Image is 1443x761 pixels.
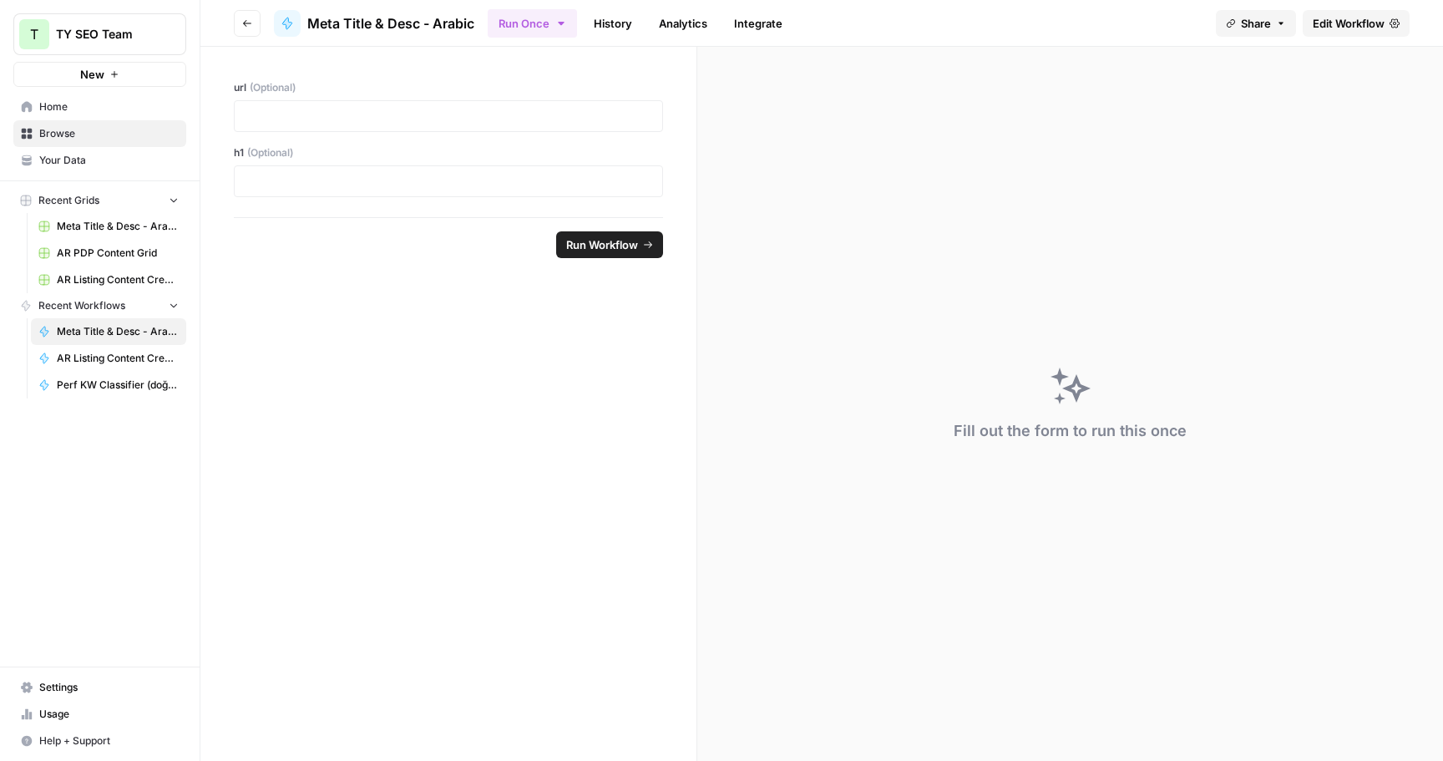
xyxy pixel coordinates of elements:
[31,240,186,266] a: AR PDP Content Grid
[39,126,179,141] span: Browse
[584,10,642,37] a: History
[13,62,186,87] button: New
[1303,10,1410,37] a: Edit Workflow
[13,188,186,213] button: Recent Grids
[31,318,186,345] a: Meta Title & Desc - Arabic
[31,266,186,293] a: AR Listing Content Creation Grid
[954,419,1187,443] div: Fill out the form to run this once
[1313,15,1385,32] span: Edit Workflow
[39,153,179,168] span: Your Data
[488,9,577,38] button: Run Once
[13,728,186,754] button: Help + Support
[13,120,186,147] a: Browse
[13,701,186,728] a: Usage
[57,246,179,261] span: AR PDP Content Grid
[307,13,474,33] span: Meta Title & Desc - Arabic
[556,231,663,258] button: Run Workflow
[39,99,179,114] span: Home
[80,66,104,83] span: New
[13,13,186,55] button: Workspace: TY SEO Team
[1216,10,1296,37] button: Share
[57,378,179,393] span: Perf KW Classifier (doğuş)
[39,733,179,748] span: Help + Support
[247,145,293,160] span: (Optional)
[31,372,186,398] a: Perf KW Classifier (doğuş)
[13,94,186,120] a: Home
[234,145,663,160] label: h1
[566,236,638,253] span: Run Workflow
[57,324,179,339] span: Meta Title & Desc - Arabic
[57,219,179,234] span: Meta Title & Desc - Arabic
[39,707,179,722] span: Usage
[724,10,792,37] a: Integrate
[649,10,717,37] a: Analytics
[57,351,179,366] span: AR Listing Content Creation
[13,293,186,318] button: Recent Workflows
[13,674,186,701] a: Settings
[1241,15,1271,32] span: Share
[234,80,663,95] label: url
[31,345,186,372] a: AR Listing Content Creation
[38,298,125,313] span: Recent Workflows
[56,26,157,43] span: TY SEO Team
[38,193,99,208] span: Recent Grids
[57,272,179,287] span: AR Listing Content Creation Grid
[274,10,474,37] a: Meta Title & Desc - Arabic
[30,24,38,44] span: T
[13,147,186,174] a: Your Data
[250,80,296,95] span: (Optional)
[31,213,186,240] a: Meta Title & Desc - Arabic
[39,680,179,695] span: Settings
